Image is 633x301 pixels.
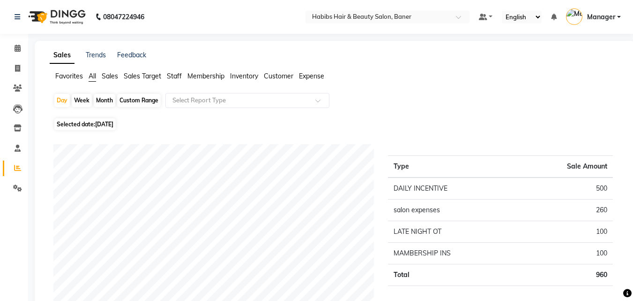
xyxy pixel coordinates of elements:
[388,264,516,286] td: Total
[89,72,96,80] span: All
[167,72,182,80] span: Staff
[516,178,613,200] td: 500
[94,94,115,107] div: Month
[388,156,516,178] th: Type
[230,72,258,80] span: Inventory
[566,8,582,25] img: Manager
[50,47,74,64] a: Sales
[587,12,615,22] span: Manager
[516,221,613,243] td: 100
[516,264,613,286] td: 960
[86,51,106,59] a: Trends
[124,72,161,80] span: Sales Target
[117,94,161,107] div: Custom Range
[516,200,613,221] td: 260
[264,72,293,80] span: Customer
[516,156,613,178] th: Sale Amount
[102,72,118,80] span: Sales
[103,4,144,30] b: 08047224946
[187,72,224,80] span: Membership
[388,243,516,264] td: MAMBERSHIP INS
[516,243,613,264] td: 100
[117,51,146,59] a: Feedback
[299,72,324,80] span: Expense
[54,94,70,107] div: Day
[388,178,516,200] td: DAILY INCENTIVE
[388,200,516,221] td: salon expenses
[388,221,516,243] td: LATE NIGHT OT
[72,94,92,107] div: Week
[55,72,83,80] span: Favorites
[24,4,88,30] img: logo
[54,118,116,130] span: Selected date:
[95,121,113,128] span: [DATE]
